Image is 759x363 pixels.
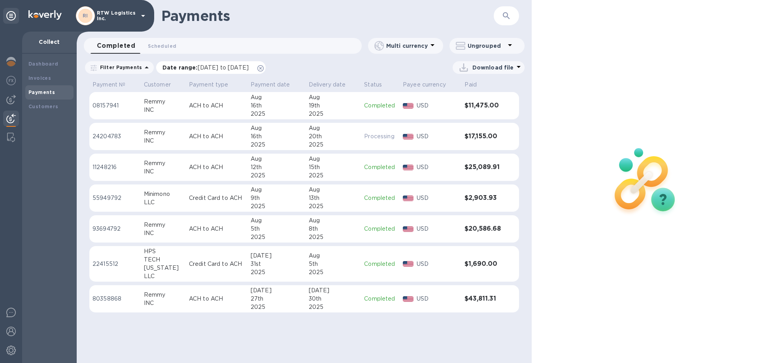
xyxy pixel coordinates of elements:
div: Aug [309,186,358,194]
h1: Payments [161,8,447,24]
div: INC [144,167,183,176]
p: 08157941 [93,102,138,110]
div: 16th [251,132,302,141]
h3: $43,811.31 [464,295,502,303]
div: Aug [251,124,302,132]
div: 2025 [309,171,358,180]
p: ACH to ACH [189,295,244,303]
div: 12th [251,163,302,171]
div: Unpin categories [3,8,19,24]
p: Completed [364,102,396,110]
div: [DATE] [251,252,302,260]
div: Aug [309,155,358,163]
span: Customer [144,81,181,89]
div: Aug [251,186,302,194]
div: 15th [309,163,358,171]
p: 93694792 [93,225,138,233]
b: Invoices [28,75,51,81]
div: INC [144,229,183,237]
b: Customers [28,103,59,109]
div: 5th [309,260,358,268]
p: Completed [364,194,396,202]
h3: $25,089.91 [464,164,502,171]
p: Payment date [251,81,290,89]
p: Status [364,81,382,89]
span: Delivery date [309,81,356,89]
div: Minimono [144,190,183,198]
div: 8th [309,225,358,233]
div: 2025 [251,110,302,118]
div: Remmy [144,128,183,137]
div: Remmy [144,291,183,299]
div: 2025 [251,303,302,311]
div: Aug [309,124,358,132]
p: RTW Logistics Inc. [97,10,136,21]
div: 2025 [251,233,302,241]
img: USD [403,134,413,139]
h3: $17,155.00 [464,133,502,140]
div: [DATE] [251,286,302,295]
span: Status [364,81,392,89]
p: Credit Card to ACH [189,260,244,268]
div: 20th [309,132,358,141]
p: Ungrouped [468,42,505,50]
p: Payee currency [403,81,446,89]
div: 2025 [251,268,302,276]
div: 2025 [251,202,302,211]
p: Multi currency [386,42,428,50]
p: Customer [144,81,171,89]
p: Payment type [189,81,228,89]
p: USD [417,225,459,233]
div: Aug [251,155,302,163]
div: Aug [309,93,358,102]
div: 19th [309,102,358,110]
img: Foreign exchange [6,76,16,85]
div: HPS [144,247,183,256]
div: Aug [251,216,302,225]
b: RI [83,13,88,19]
div: 30th [309,295,358,303]
div: Aug [309,252,358,260]
p: 24204783 [93,132,138,141]
div: Remmy [144,159,183,167]
p: Completed [364,295,396,303]
img: USD [403,261,413,267]
p: USD [417,163,459,171]
div: 2025 [309,268,358,276]
p: Completed [364,260,396,268]
div: Remmy [144,98,183,106]
span: Paid [464,81,487,89]
span: Payment date [251,81,300,89]
div: INC [144,106,183,114]
b: Payments [28,89,55,95]
p: ACH to ACH [189,132,244,141]
p: Paid [464,81,477,89]
p: USD [417,194,459,202]
img: USD [403,103,413,109]
div: Date range:[DATE] to [DATE] [156,61,266,74]
div: 2025 [309,110,358,118]
div: INC [144,137,183,145]
img: USD [403,226,413,232]
p: Payment № [93,81,125,89]
div: 16th [251,102,302,110]
h3: $20,586.68 [464,225,502,233]
span: Completed [97,40,135,51]
div: [US_STATE] [144,264,183,272]
div: LLC [144,272,183,280]
img: USD [403,196,413,201]
p: Completed [364,225,396,233]
div: 2025 [309,141,358,149]
img: Logo [28,10,62,20]
h3: $1,690.00 [464,260,502,268]
div: 5th [251,225,302,233]
span: Payment № [93,81,136,89]
h3: $11,475.00 [464,102,502,109]
div: TECH [144,256,183,264]
div: 31st [251,260,302,268]
div: 2025 [309,233,358,241]
div: 2025 [251,171,302,180]
div: Aug [251,93,302,102]
div: Remmy [144,221,183,229]
div: [DATE] [309,286,358,295]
